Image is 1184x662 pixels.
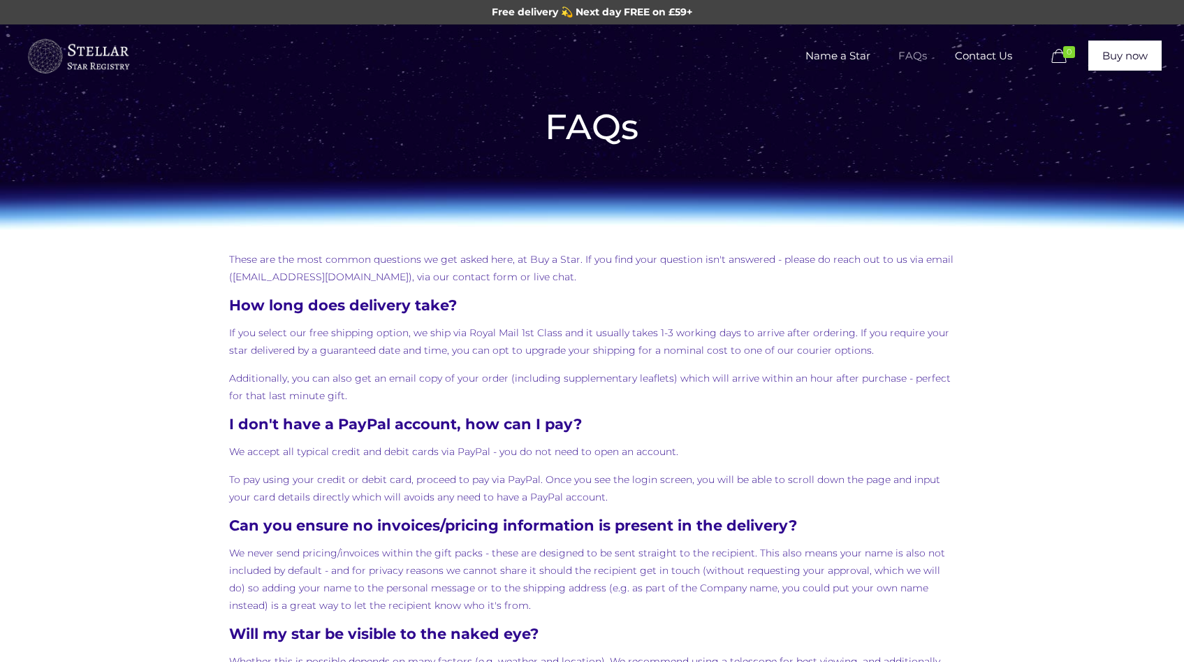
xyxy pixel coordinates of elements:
a: Buy now [1088,41,1162,71]
p: We never send pricing/invoices within the gift packs - these are designed to be sent straight to ... [229,545,955,614]
span: Name a Star [791,35,884,77]
a: 0 [1048,48,1081,65]
p: To pay using your credit or debit card, proceed to pay via PayPal. Once you see the login screen,... [229,471,955,506]
a: FAQs [884,24,941,87]
h1: FAQs [229,108,955,146]
a: Contact Us [941,24,1026,87]
span: 0 [1063,46,1075,58]
h4: Can you ensure no invoices/pricing information is present in the delivery? [229,517,955,534]
a: Buy a Star [26,24,131,87]
h4: How long does delivery take? [229,296,955,314]
img: buyastar-logo-transparent [26,36,131,78]
a: Name a Star [791,24,884,87]
p: We accept all typical credit and debit cards via PayPal - you do not need to open an account. [229,443,955,461]
h4: Will my star be visible to the naked eye? [229,625,955,642]
span: Free delivery 💫 Next day FREE on £59+ [492,6,692,18]
span: Contact Us [941,35,1026,77]
p: Additionally, you can also get an email copy of your order (including supplementary leaflets) whi... [229,370,955,405]
p: If you select our free shipping option, we ship via Royal Mail 1st Class and it usually takes 1-3... [229,324,955,359]
span: FAQs [884,35,941,77]
p: These are the most common questions we get asked here, at Buy a Star. If you find your question i... [229,251,955,286]
h4: I don't have a PayPal account, how can I pay? [229,415,955,433]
